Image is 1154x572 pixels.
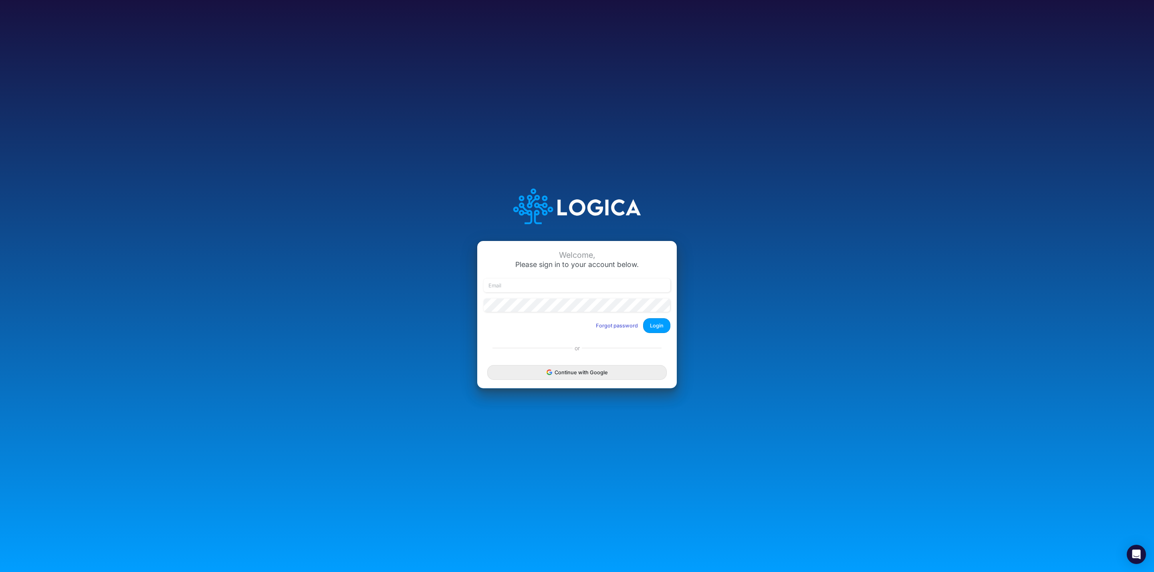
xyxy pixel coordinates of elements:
[484,251,670,260] div: Welcome,
[643,318,670,333] button: Login
[591,319,643,332] button: Forgot password
[1127,545,1146,564] div: Open Intercom Messenger
[515,260,639,269] span: Please sign in to your account below.
[487,365,667,380] button: Continue with Google
[484,279,670,292] input: Email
